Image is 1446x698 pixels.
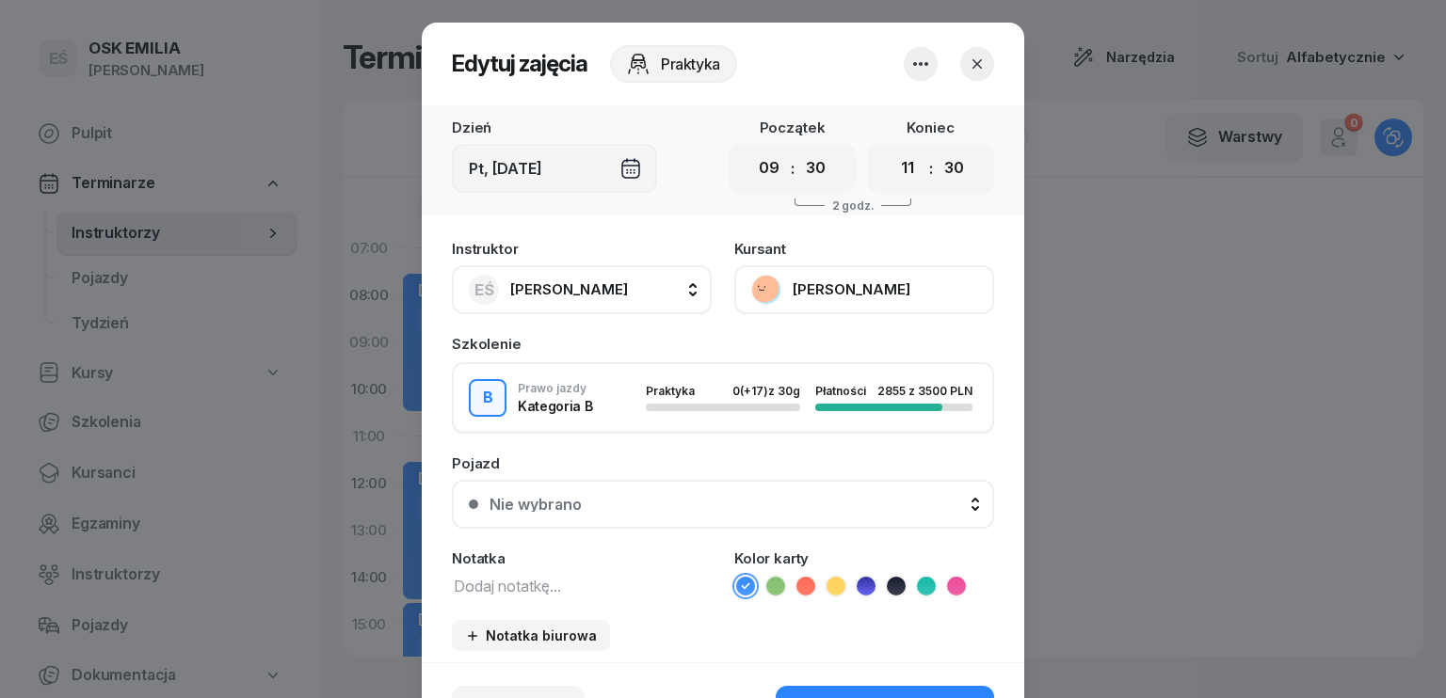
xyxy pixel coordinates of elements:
[474,282,494,298] span: EŚ
[452,480,994,529] button: Nie wybrano
[929,157,933,180] div: :
[734,265,994,314] button: [PERSON_NAME]
[452,265,712,314] button: EŚ[PERSON_NAME]
[452,49,587,79] h2: Edytuj zajęcia
[465,627,597,643] div: Notatka biurowa
[510,280,628,298] span: [PERSON_NAME]
[452,620,610,651] button: Notatka biurowa
[490,497,582,512] div: Nie wybrano
[791,157,795,180] div: :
